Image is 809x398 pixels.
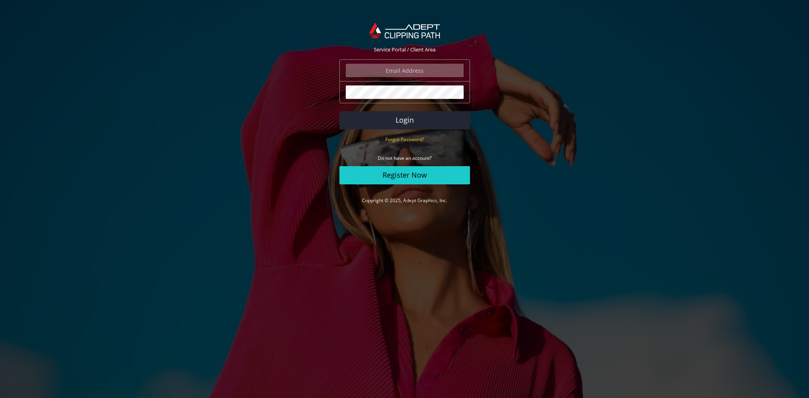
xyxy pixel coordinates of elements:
small: Do not have an account? [378,155,432,161]
img: Adept Graphics [369,23,440,38]
button: Login [339,111,470,129]
span: Service Portal / Client Area [374,46,436,53]
a: Copyright © 2025, Adept Graphics, Inc. [362,197,447,204]
input: Email Address [346,64,464,77]
a: Forgot Password? [385,136,424,143]
a: Register Now [339,166,470,184]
